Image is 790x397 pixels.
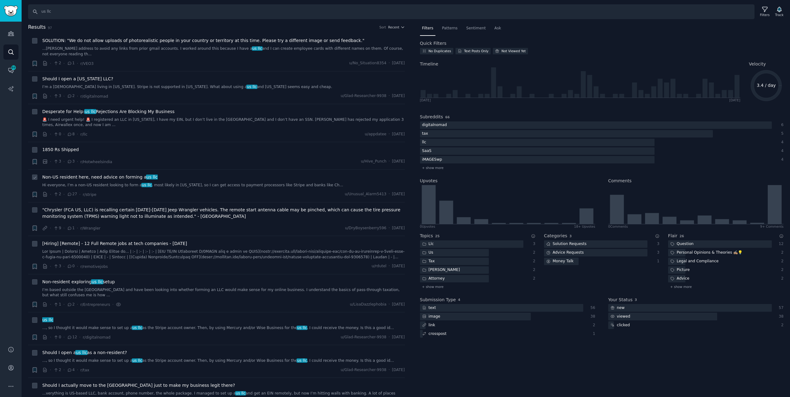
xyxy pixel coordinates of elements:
[420,61,439,67] span: Timeline
[389,61,390,66] span: ·
[389,367,390,373] span: ·
[778,148,784,154] div: 4
[729,98,740,102] div: [DATE]
[760,13,770,17] div: Filters
[429,49,451,53] div: No Duplicates
[75,350,88,355] span: us llc
[544,258,576,265] div: Money Talk
[388,25,399,29] span: Recent
[297,358,307,363] span: us llc
[389,159,390,164] span: ·
[42,84,405,90] a: I’m a [DEMOGRAPHIC_DATA] living in [US_STATE]. Stripe is not supported in [US_STATE]. What about ...
[42,183,405,188] a: Hi everyone, I’m a non-US resident looking to form aus llc, most likely in [US_STATE], so I can g...
[590,305,595,311] div: 56
[63,60,64,67] span: ·
[79,191,81,198] span: ·
[420,330,449,338] div: crosspost
[466,26,486,31] span: Sentiment
[91,279,103,284] span: us llc
[141,183,152,187] span: us llc
[67,93,75,99] span: 2
[544,249,586,257] div: Advice Requests
[63,334,64,340] span: ·
[42,249,405,260] a: Lor Ipsum | Dolorsi | Ametco | Adip Elitse do... | :- | :- | :- | :- | [EIU TE/IN Utlaboreet D/0M...
[63,263,64,270] span: ·
[544,240,589,248] div: Solution Requests
[392,132,405,137] span: [DATE]
[388,25,405,29] button: Recent
[389,132,390,137] span: ·
[132,358,143,363] span: us llc
[389,264,390,269] span: ·
[42,174,158,180] span: Non-US resident here, need advice on forming a
[530,259,535,264] div: 2
[778,131,784,137] div: 5
[77,301,78,308] span: ·
[654,250,659,256] div: 3
[63,225,64,231] span: ·
[42,76,113,82] a: Should I open a [US_STATE] LLC?
[420,304,438,312] div: text
[757,83,776,88] text: 3.4 / day
[42,240,187,247] a: [Hiring] [Remote] - 12 Full Remote jobs at tech companies - [DATE]
[494,26,501,31] span: Ask
[668,249,745,257] div: Personal Opinions & Theories ✍🏽💡
[389,335,390,340] span: ·
[63,158,64,165] span: ·
[132,326,143,330] span: us llc
[42,207,405,220] span: "Chrysler (FCA US, LLC) is recalling certain [DATE]-[DATE] Jeep Wrangler vehicles. The remote sta...
[84,109,97,114] span: us llc
[530,276,535,281] div: 2
[389,226,390,231] span: ·
[67,61,75,66] span: 1
[569,234,572,238] span: 3
[42,382,235,389] a: Should I actually move to the [GEOGRAPHIC_DATA] just to make my business legit there?
[760,224,784,229] div: 9+ Comments
[67,132,75,137] span: 8
[420,258,437,265] div: Tax
[77,131,78,137] span: ·
[235,391,246,395] span: us llc
[42,37,364,44] span: SOLUTION: "We do not allow uploads of photorealistic people in your country or territory at this ...
[83,335,110,340] span: r/digitalnomad
[341,367,386,373] span: u/Glad-Researcher-9938
[53,226,61,231] span: 9
[345,226,386,231] span: u/DryBoysenberry596
[670,285,692,289] span: + show more
[749,61,766,67] span: Velocity
[77,93,78,99] span: ·
[501,49,526,53] div: Not Viewed Yet
[77,158,78,165] span: ·
[50,93,51,99] span: ·
[668,233,677,239] h2: Flair
[778,140,784,145] div: 4
[252,46,263,51] span: us llc
[42,317,54,322] span: us llc
[50,301,51,308] span: ·
[590,314,595,319] div: 38
[50,334,51,340] span: ·
[435,234,440,238] span: 25
[420,40,447,47] h2: Quick Filters
[668,240,696,248] div: Question
[668,266,692,274] div: Picture
[63,191,64,198] span: ·
[608,297,633,303] h2: Your Status
[420,121,449,129] div: digitalnomad
[392,93,405,99] span: [DATE]
[67,367,75,373] span: 4
[778,122,784,128] div: 6
[53,93,61,99] span: 3
[67,159,75,164] span: 3
[530,267,535,273] div: 2
[389,302,390,307] span: ·
[608,304,627,312] div: new
[590,331,595,337] div: 1
[42,358,405,364] a: ..., so I thought it would make sense to set up aus llcas the Stripe account owner. Then, by usin...
[345,192,386,197] span: u/Unusual_Alarm5413
[608,178,632,184] h2: Comments
[50,263,51,270] span: ·
[372,264,386,269] span: u/rdutel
